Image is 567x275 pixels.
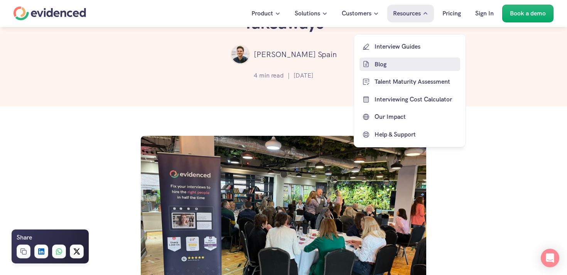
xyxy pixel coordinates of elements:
[254,71,257,81] p: 4
[359,75,460,89] a: Talent Maturity Assessment
[231,45,250,64] img: ""
[393,8,421,19] p: Resources
[502,5,553,22] a: Book a demo
[13,7,86,20] a: Home
[375,112,458,122] p: Our Impact
[359,40,460,54] a: Interview Guides
[442,8,461,19] p: Pricing
[288,71,290,81] p: |
[375,94,458,105] p: Interviewing Cost Calculator
[437,5,467,22] a: Pricing
[251,8,273,19] p: Product
[359,93,460,106] a: Interviewing Cost Calculator
[254,48,337,61] p: [PERSON_NAME] Spain
[359,110,460,124] a: Our Impact
[510,8,546,19] p: Book a demo
[469,5,499,22] a: Sign In
[17,233,32,243] h6: Share
[342,8,371,19] p: Customers
[259,71,284,81] p: min read
[295,8,320,19] p: Solutions
[375,77,458,87] p: Talent Maturity Assessment
[475,8,494,19] p: Sign In
[375,130,458,140] p: Help & Support
[294,71,313,81] p: [DATE]
[359,128,460,142] a: Help & Support
[375,59,458,69] p: Blog
[359,57,460,71] a: Blog
[375,42,458,52] p: Interview Guides
[541,249,559,267] div: Open Intercom Messenger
